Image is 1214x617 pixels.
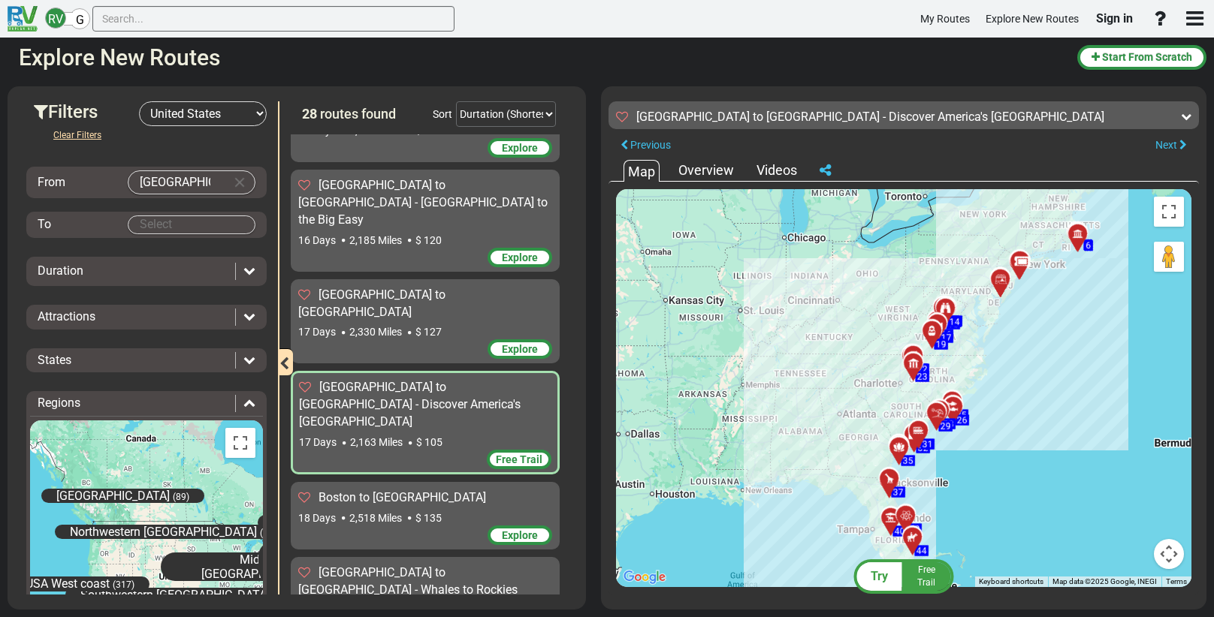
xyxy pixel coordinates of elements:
[917,564,935,588] span: Free Trail
[48,12,63,26] span: RV
[38,175,65,189] span: From
[957,414,968,425] span: 26
[895,525,905,536] span: 40
[1096,11,1133,26] span: Sign in
[893,486,904,497] span: 37
[1089,3,1140,35] a: Sign in
[950,316,960,327] span: 14
[918,442,929,453] span: 32
[488,138,552,158] div: Explore
[914,5,977,34] a: My Routes
[298,178,548,227] span: [GEOGRAPHIC_DATA] to [GEOGRAPHIC_DATA] - [GEOGRAPHIC_DATA] to the Big Easy
[320,106,396,122] span: routes found
[291,482,560,549] div: Boston to [GEOGRAPHIC_DATA] 18 Days 2,518 Miles $ 135 Explore
[349,234,402,246] span: 2,185 Miles
[624,160,660,182] div: Map
[636,110,1104,124] sapn: [GEOGRAPHIC_DATA] to [GEOGRAPHIC_DATA] - Discover America's [GEOGRAPHIC_DATA]
[92,6,454,32] input: Search...
[910,523,920,534] span: 42
[936,339,947,349] span: 19
[291,279,560,364] div: [GEOGRAPHIC_DATA] to [GEOGRAPHIC_DATA] 17 Days 2,330 Miles $ 127 Explore
[128,171,225,194] input: Select
[349,512,402,524] span: 2,518 Miles
[80,588,325,602] span: Southwestern [GEOGRAPHIC_DATA] - Archived
[917,545,927,555] span: 44
[69,8,90,29] div: G
[1155,139,1177,151] span: Next
[38,309,95,324] span: Attractions
[979,576,1043,587] button: Keyboard shortcuts
[871,569,888,583] span: Try
[298,565,518,597] span: [GEOGRAPHIC_DATA] to [GEOGRAPHIC_DATA] - Whales to Rockies
[56,489,170,503] span: [GEOGRAPHIC_DATA]
[70,525,257,539] span: Northwestern [GEOGRAPHIC_DATA]
[903,455,914,465] span: 35
[173,492,189,502] span: (89)
[502,343,538,355] span: Explore
[38,396,80,410] span: Regions
[502,142,538,154] span: Explore
[41,126,113,144] button: Clear Filters
[291,170,560,272] div: [GEOGRAPHIC_DATA] to [GEOGRAPHIC_DATA] - [GEOGRAPHIC_DATA] to the Big Easy 16 Days 2,185 Miles $ ...
[1052,577,1157,585] span: Map data ©2025 Google, INEGI
[291,371,560,474] div: [GEOGRAPHIC_DATA] to [GEOGRAPHIC_DATA] - Discover America's [GEOGRAPHIC_DATA] 17 Days 2,163 Miles...
[675,161,738,180] div: Overview
[488,339,552,359] div: Explore
[298,512,336,524] span: 18 Days
[620,567,669,587] a: Open this area in Google Maps (opens a new window)
[38,353,71,367] span: States
[350,436,403,448] span: 2,163 Miles
[225,428,255,458] button: Toggle fullscreen view
[416,436,442,448] span: $ 105
[1166,577,1187,585] a: Terms (opens in new tab)
[319,490,486,504] span: Boston to [GEOGRAPHIC_DATA]
[302,106,317,122] span: 28
[986,13,1079,25] span: Explore New Routes
[753,161,801,180] div: Videos
[979,5,1086,34] a: Explore New Routes
[113,580,134,591] span: (317)
[415,234,442,246] span: $ 120
[488,248,552,267] div: Explore
[299,380,521,429] span: [GEOGRAPHIC_DATA] to [GEOGRAPHIC_DATA] - Discover America's [GEOGRAPHIC_DATA]
[1077,45,1206,70] button: Start From Scratch
[620,567,669,587] img: Google
[487,450,551,469] div: Free Trail
[496,453,542,465] span: Free Trail
[19,45,1066,70] h2: Explore New Routes
[1154,242,1184,272] button: Drag Pegman onto the map to open Street View
[30,395,263,412] div: Regions
[30,352,263,369] div: States
[260,528,282,538] span: (227)
[30,263,263,280] div: Duration
[488,525,552,545] div: Explore
[917,371,928,381] span: 23
[415,512,442,524] span: $ 135
[34,102,139,122] h3: Filters
[26,577,110,591] span: USA West coast
[944,418,954,429] span: 28
[850,558,959,594] button: Try FreeTrail
[1143,135,1199,155] button: Next
[38,263,83,278] span: Duration
[630,139,671,151] span: Previous
[298,326,336,338] span: 17 Days
[298,287,445,319] span: [GEOGRAPHIC_DATA] to [GEOGRAPHIC_DATA]
[8,6,38,32] img: RvPlanetLogo.png
[349,326,402,338] span: 2,330 Miles
[1102,51,1192,63] span: Start From Scratch
[128,216,255,233] input: Select
[609,135,683,155] button: Previous
[923,438,933,449] span: 31
[298,234,336,246] span: 16 Days
[299,436,337,448] span: 17 Days
[415,326,442,338] span: $ 127
[1086,240,1092,251] span: 6
[920,13,970,25] span: My Routes
[228,171,251,194] button: Clear Input
[1154,197,1184,227] button: Toggle fullscreen view
[30,308,263,326] div: Attractions
[948,318,959,329] span: 15
[76,13,84,27] span: G
[433,107,452,122] div: Sort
